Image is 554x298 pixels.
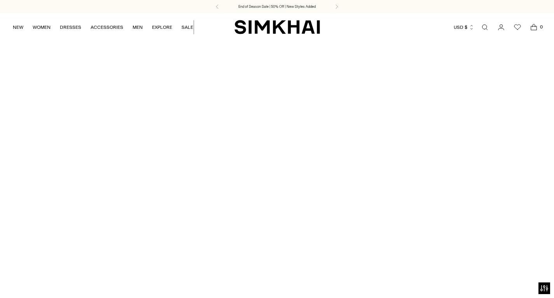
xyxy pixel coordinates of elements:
a: Open search modal [477,19,493,35]
a: MEN [133,19,143,36]
a: Wishlist [510,19,525,35]
a: Open cart modal [526,19,542,35]
a: EXPLORE [152,19,172,36]
a: WOMEN [33,19,51,36]
a: SALE [182,19,193,36]
a: NEW [13,19,23,36]
a: ACCESSORIES [91,19,123,36]
a: Go to the account page [493,19,509,35]
a: SIMKHAI [234,19,320,35]
a: DRESSES [60,19,81,36]
button: USD $ [454,19,474,36]
span: 0 [538,23,545,30]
